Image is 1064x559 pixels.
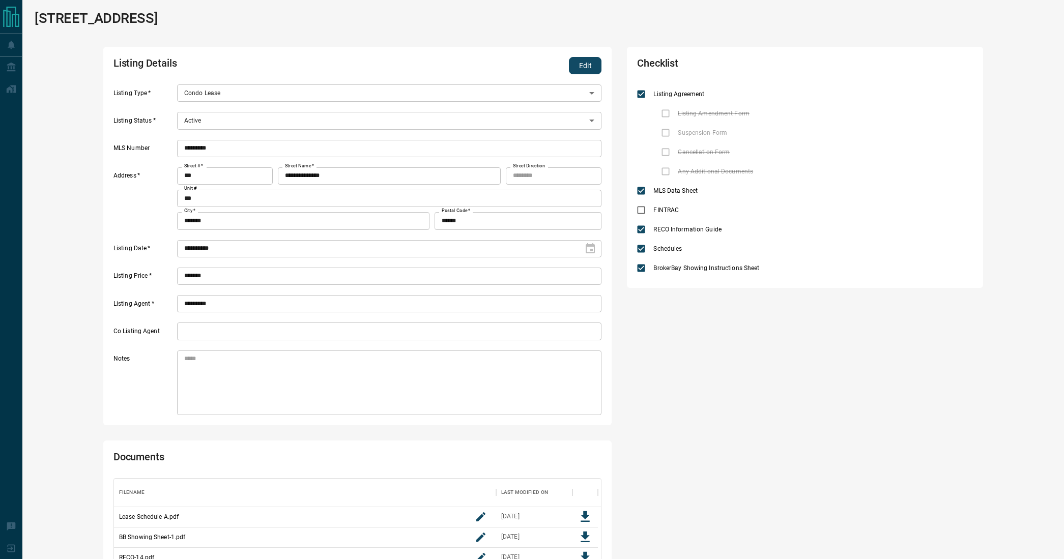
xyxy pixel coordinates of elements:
span: BrokerBay Showing Instructions Sheet [651,263,762,273]
label: Co Listing Agent [113,327,175,340]
span: Listing Amendment Form [675,109,752,118]
span: Listing Agreement [651,90,707,99]
button: rename button [471,507,491,527]
label: Address [113,171,175,229]
div: Oct 10, 2025 [501,533,520,541]
h2: Documents [113,451,407,468]
span: RECO Information Guide [651,225,724,234]
p: Lease Schedule A.pdf [119,512,179,521]
label: Street Direction [513,163,545,169]
h1: [STREET_ADDRESS] [35,10,158,26]
div: Last Modified On [501,478,548,507]
button: Download File [575,507,595,527]
label: City [184,208,195,214]
div: Filename [119,478,145,507]
label: MLS Number [113,144,175,157]
div: Condo Lease [177,84,602,102]
span: MLS Data Sheet [651,186,700,195]
span: Cancellation Form [675,148,732,157]
p: BB Showing Sheet-1.pdf [119,533,185,542]
label: Notes [113,355,175,415]
label: Postal Code [442,208,470,214]
h2: Listing Details [113,57,407,74]
span: Any Additional Documents [675,167,756,176]
label: Unit # [184,185,197,192]
span: Suspension Form [675,128,730,137]
div: Oct 10, 2025 [501,512,520,521]
button: Download File [575,527,595,547]
button: Edit [569,57,601,74]
h2: Checklist [637,57,839,74]
div: Active [177,112,602,129]
span: FINTRAC [651,205,681,215]
label: Street # [184,163,203,169]
label: Listing Status [113,116,175,130]
span: Schedules [651,244,684,253]
button: rename button [471,527,491,547]
label: Listing Price [113,272,175,285]
div: Filename [114,478,496,507]
label: Listing Agent [113,300,175,313]
label: Listing Date [113,244,175,257]
label: Listing Type [113,89,175,102]
label: Street Name [285,163,314,169]
div: Last Modified On [496,478,572,507]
